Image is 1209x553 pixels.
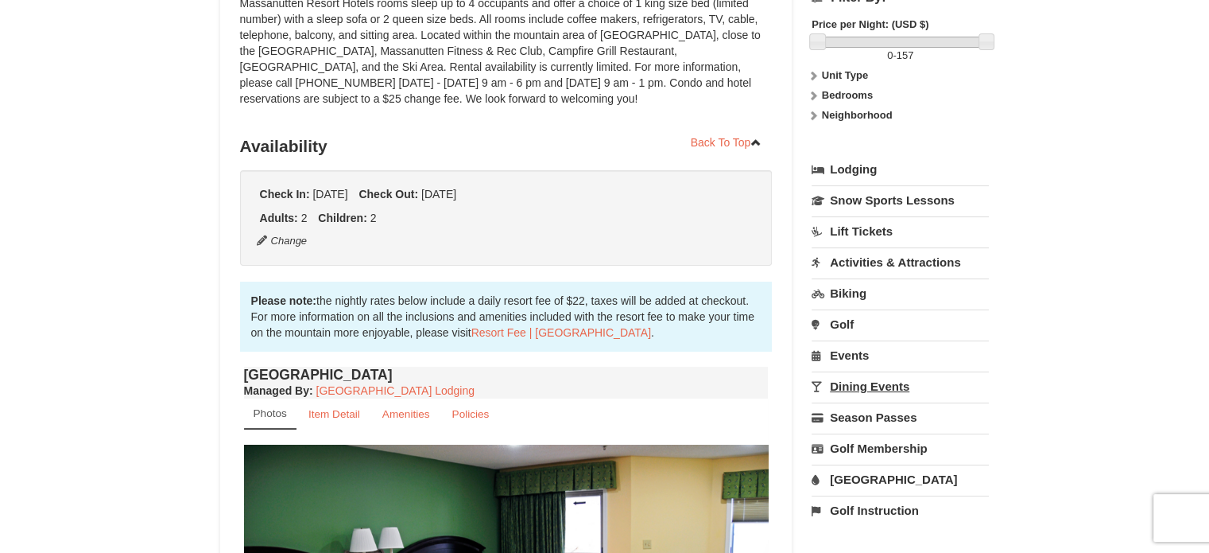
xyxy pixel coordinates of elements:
[370,212,377,224] span: 2
[812,434,989,463] a: Golf Membership
[822,89,873,101] strong: Bedrooms
[812,155,989,184] a: Lodging
[312,188,347,201] span: [DATE]
[260,188,310,201] strong: Check In:
[240,130,773,162] h3: Availability
[812,403,989,432] a: Season Passes
[298,399,370,430] a: Item Detail
[822,109,893,121] strong: Neighborhood
[308,408,360,420] small: Item Detail
[260,212,298,224] strong: Adults:
[812,341,989,370] a: Events
[301,212,308,224] span: 2
[421,188,456,201] span: [DATE]
[812,278,989,308] a: Biking
[244,367,769,383] h4: [GEOGRAPHIC_DATA]
[244,384,313,397] strong: :
[812,48,989,64] label: -
[812,465,989,494] a: [GEOGRAPHIC_DATA]
[812,216,989,246] a: Lift Tickets
[812,18,928,30] strong: Price per Night: (USD $)
[451,408,489,420] small: Policies
[240,282,773,352] div: the nightly rates below include a daily resort fee of $22, taxes will be added at checkout. For m...
[244,384,309,397] span: Managed By
[316,384,475,397] a: [GEOGRAPHIC_DATA] Lodging
[887,49,893,61] span: 0
[897,49,914,61] span: 157
[812,372,989,401] a: Dining Events
[256,232,308,250] button: Change
[812,185,989,215] a: Snow Sports Lessons
[254,407,287,419] small: Photos
[812,247,989,277] a: Activities & Attractions
[251,294,316,307] strong: Please note:
[441,399,499,430] a: Policies
[680,130,773,154] a: Back To Top
[244,399,296,430] a: Photos
[372,399,440,430] a: Amenities
[382,408,430,420] small: Amenities
[471,326,651,339] a: Resort Fee | [GEOGRAPHIC_DATA]
[358,188,418,201] strong: Check Out:
[318,212,366,224] strong: Children:
[822,69,868,81] strong: Unit Type
[812,496,989,525] a: Golf Instruction
[812,310,989,339] a: Golf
